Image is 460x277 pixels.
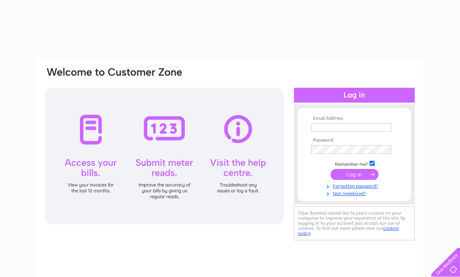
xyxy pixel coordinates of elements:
a: Forgotten password? [311,182,400,189]
a: cookies policy [298,226,399,236]
td: Remember me? [309,160,400,167]
th: Password: [309,138,400,143]
a: Not registered? [311,189,400,197]
th: Email Address: [309,116,400,121]
input: Submit [331,169,379,180]
div: Clear Business would like to place cookies on your computer to improve your experience of the sit... [294,206,415,240]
